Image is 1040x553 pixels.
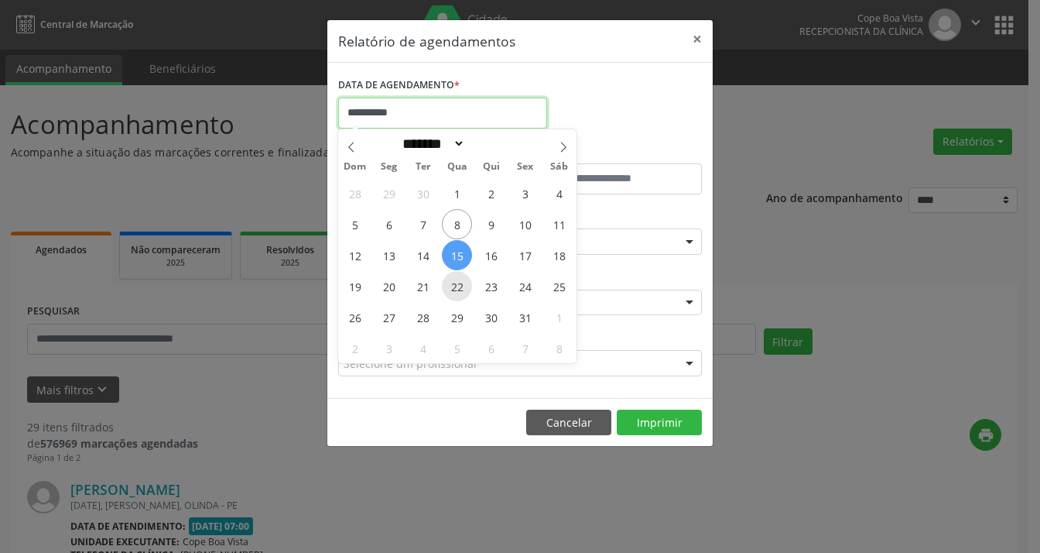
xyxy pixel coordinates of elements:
span: Outubro 9, 2025 [476,209,506,239]
span: Ter [406,162,440,172]
span: Outubro 17, 2025 [510,240,540,270]
span: Outubro 29, 2025 [442,302,472,332]
span: Setembro 28, 2025 [340,178,370,208]
span: Novembro 7, 2025 [510,333,540,363]
span: Outubro 7, 2025 [408,209,438,239]
span: Outubro 26, 2025 [340,302,370,332]
span: Outubro 23, 2025 [476,271,506,301]
span: Outubro 11, 2025 [544,209,574,239]
span: Novembro 8, 2025 [544,333,574,363]
span: Outubro 19, 2025 [340,271,370,301]
select: Month [398,136,466,152]
span: Novembro 2, 2025 [340,333,370,363]
label: ATÉ [524,139,702,163]
button: Cancelar [526,410,611,436]
span: Dom [338,162,372,172]
button: Imprimir [617,410,702,436]
span: Seg [372,162,406,172]
span: Sáb [542,162,576,172]
button: Close [682,20,713,58]
span: Selecione um profissional [344,355,477,372]
span: Outubro 13, 2025 [374,240,404,270]
span: Qua [440,162,474,172]
span: Outubro 12, 2025 [340,240,370,270]
span: Outubro 8, 2025 [442,209,472,239]
span: Novembro 5, 2025 [442,333,472,363]
span: Novembro 4, 2025 [408,333,438,363]
span: Sex [508,162,542,172]
span: Novembro 1, 2025 [544,302,574,332]
span: Outubro 27, 2025 [374,302,404,332]
span: Outubro 5, 2025 [340,209,370,239]
span: Outubro 22, 2025 [442,271,472,301]
span: Outubro 25, 2025 [544,271,574,301]
span: Outubro 30, 2025 [476,302,506,332]
label: DATA DE AGENDAMENTO [338,74,460,98]
span: Outubro 3, 2025 [510,178,540,208]
span: Outubro 1, 2025 [442,178,472,208]
span: Outubro 20, 2025 [374,271,404,301]
span: Outubro 21, 2025 [408,271,438,301]
span: Outubro 14, 2025 [408,240,438,270]
span: Novembro 3, 2025 [374,333,404,363]
input: Year [465,136,516,152]
span: Outubro 2, 2025 [476,178,506,208]
span: Outubro 28, 2025 [408,302,438,332]
span: Outubro 18, 2025 [544,240,574,270]
span: Outubro 10, 2025 [510,209,540,239]
span: Outubro 16, 2025 [476,240,506,270]
span: Setembro 30, 2025 [408,178,438,208]
span: Outubro 6, 2025 [374,209,404,239]
span: Novembro 6, 2025 [476,333,506,363]
span: Qui [474,162,508,172]
span: Setembro 29, 2025 [374,178,404,208]
span: Outubro 24, 2025 [510,271,540,301]
span: Outubro 15, 2025 [442,240,472,270]
span: Outubro 31, 2025 [510,302,540,332]
span: Outubro 4, 2025 [544,178,574,208]
h5: Relatório de agendamentos [338,31,515,51]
